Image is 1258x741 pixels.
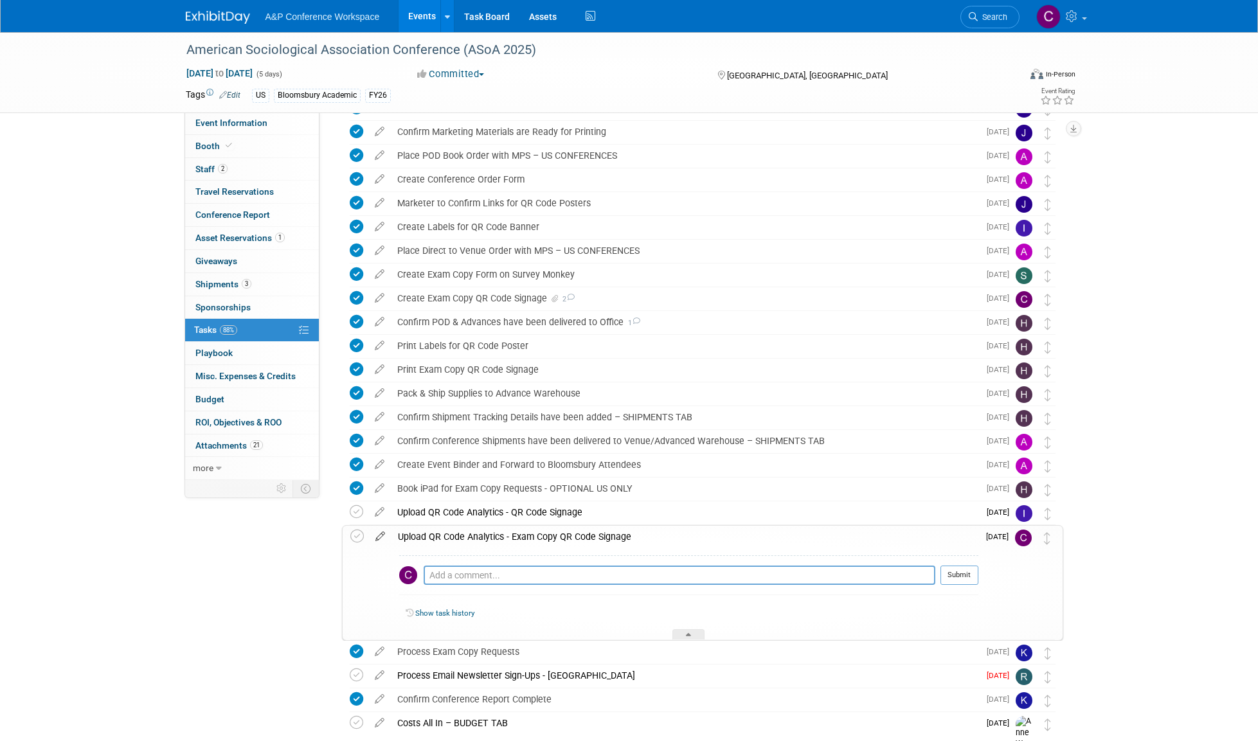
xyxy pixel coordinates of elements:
a: Attachments21 [185,434,319,457]
span: Attachments [195,440,263,451]
div: US [252,89,269,102]
div: FY26 [365,89,391,102]
span: [DATE] [987,389,1016,398]
span: [DATE] [987,199,1016,208]
a: edit [368,126,391,138]
img: Kevin Hillstrom [1016,692,1032,709]
div: American Sociological Association Conference (ASoA 2025) [182,39,1000,62]
img: Samantha Klein [1016,267,1032,284]
div: Marketer to Confirm Links for QR Code Posters [391,192,979,214]
img: Ira Sumarno [1016,220,1032,237]
div: Print Exam Copy QR Code Signage [391,359,979,380]
span: A&P Conference Workspace [265,12,380,22]
span: [DATE] [987,647,1016,656]
a: Staff2 [185,158,319,181]
div: Upload QR Code Analytics - QR Code Signage [391,501,979,523]
span: Giveaways [195,256,237,266]
i: Move task [1044,532,1050,544]
div: Costs All In – BUDGET TAB [391,712,979,734]
div: Pack & Ship Supplies to Advance Warehouse [391,382,979,404]
span: to [213,68,226,78]
a: more [185,457,319,479]
img: Amanda Oney [1016,148,1032,165]
img: Christine Ritchlin [399,566,417,584]
a: edit [368,197,391,209]
span: Playbook [195,348,233,358]
td: Tags [186,88,240,103]
span: 3 [242,279,251,289]
span: [DATE] [987,436,1016,445]
span: [DATE] [DATE] [186,67,253,79]
i: Move task [1045,695,1051,707]
span: Search [978,12,1007,22]
img: Joe Kreuser [1016,125,1032,141]
span: Booth [195,141,235,151]
img: Hannah Siegel [1016,386,1032,403]
a: edit [368,411,391,423]
i: Move task [1045,317,1051,330]
span: [DATE] [987,294,1016,303]
a: edit [368,245,391,256]
a: Event Information [185,112,319,134]
i: Move task [1045,413,1051,425]
span: [DATE] [987,127,1016,136]
img: Christine Ritchlin [1016,291,1032,308]
a: Travel Reservations [185,181,319,203]
img: Amanda Oney [1016,244,1032,260]
i: Move task [1045,719,1051,731]
a: edit [368,316,391,328]
i: Move task [1045,460,1051,472]
div: Create Exam Copy QR Code Signage [391,287,979,309]
i: Move task [1045,484,1051,496]
a: Tasks88% [185,319,319,341]
a: Search [960,6,1020,28]
span: Sponsorships [195,302,251,312]
a: edit [368,150,391,161]
img: Christine Ritchlin [1015,530,1032,546]
img: Hannah Siegel [1016,481,1032,498]
span: [DATE] [987,151,1016,160]
a: edit [368,292,391,304]
i: Move task [1045,647,1051,659]
a: edit [368,646,391,657]
i: Move task [1045,246,1051,258]
i: Move task [1045,270,1051,282]
i: Move task [1045,508,1051,520]
div: Confirm Marketing Materials are Ready for Printing [391,121,979,143]
span: Misc. Expenses & Credits [195,371,296,381]
span: [DATE] [987,508,1016,517]
span: more [193,463,213,473]
a: Edit [219,91,240,100]
i: Move task [1045,365,1051,377]
div: Confirm Conference Report Complete [391,688,979,710]
a: Show task history [415,609,474,618]
img: Amanda Oney [1016,172,1032,189]
a: Shipments3 [185,273,319,296]
span: [GEOGRAPHIC_DATA], [GEOGRAPHIC_DATA] [727,71,888,80]
img: Christine Ritchlin [1036,4,1061,29]
div: Create Exam Copy Form on Survey Monkey [391,263,979,285]
div: Process Exam Copy Requests [391,641,979,663]
span: [DATE] [987,671,1016,680]
i: Move task [1045,436,1051,449]
a: edit [368,174,391,185]
span: [DATE] [987,460,1016,469]
a: edit [368,717,391,729]
i: Move task [1045,222,1051,235]
a: edit [368,459,391,470]
a: edit [368,506,391,518]
a: edit [368,364,391,375]
span: Staff [195,164,228,174]
a: edit [368,483,391,494]
span: 1 [624,319,640,327]
span: [DATE] [987,175,1016,184]
a: edit [368,340,391,352]
div: Confirm Conference Shipments have been delivered to Venue/Advanced Warehouse – SHIPMENTS TAB [391,430,979,452]
div: Process Email Newsletter Sign-Ups - [GEOGRAPHIC_DATA] [391,665,979,686]
span: 2 [561,295,575,303]
img: Joe Kreuser [1016,196,1032,213]
div: Place POD Book Order with MPS – US CONFERENCES [391,145,979,166]
a: ROI, Objectives & ROO [185,411,319,434]
div: Create Conference Order Form [391,168,979,190]
span: ROI, Objectives & ROO [195,417,282,427]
